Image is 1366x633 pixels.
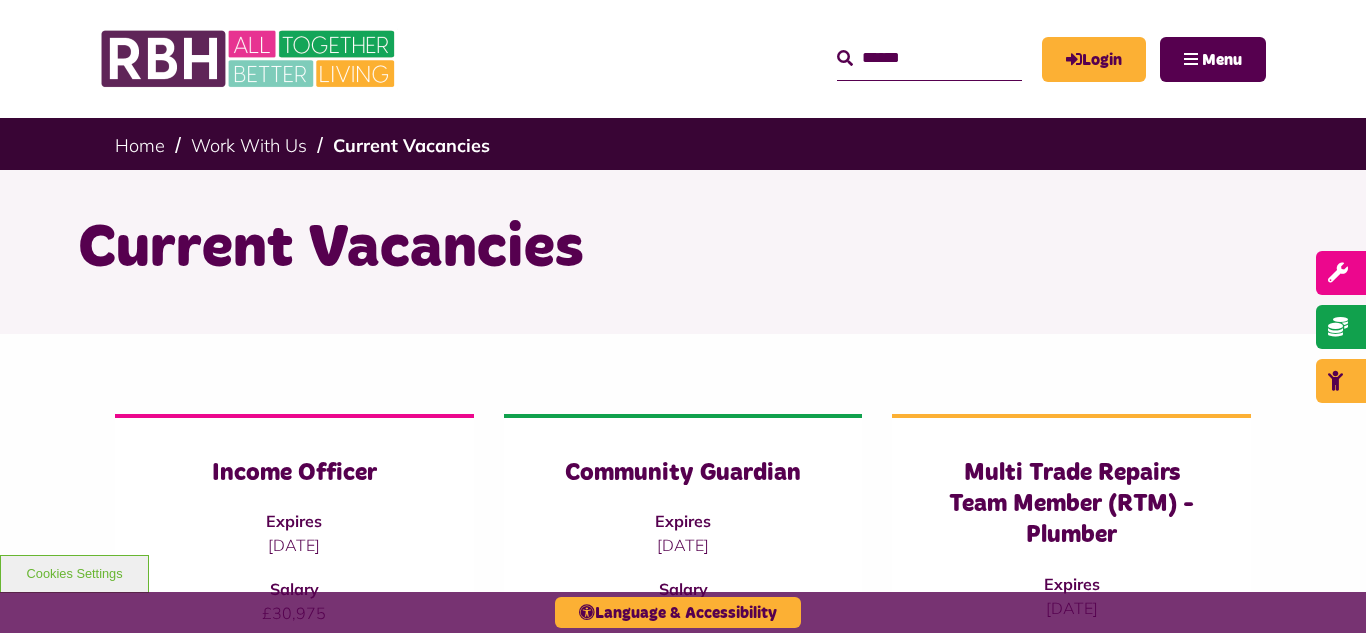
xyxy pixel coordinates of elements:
a: Current Vacancies [333,134,490,157]
a: Work With Us [191,134,307,157]
strong: Salary [270,579,319,599]
input: Search [837,37,1022,80]
h3: Community Guardian [544,458,823,489]
strong: Expires [655,511,711,531]
img: RBH [100,20,400,98]
strong: Expires [266,511,322,531]
button: Language & Accessibility [555,597,801,628]
h3: Income Officer [155,458,434,489]
iframe: Netcall Web Assistant for live chat [1276,543,1366,633]
strong: Expires [1044,574,1100,594]
a: MyRBH [1042,37,1146,82]
strong: Salary [659,579,708,599]
button: Navigation [1160,37,1266,82]
p: [DATE] [544,533,823,557]
h3: Multi Trade Repairs Team Member (RTM) - Plumber [932,458,1211,552]
a: Home [115,134,165,157]
span: Menu [1202,52,1242,68]
p: [DATE] [155,533,434,557]
h1: Current Vacancies [78,210,1288,288]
